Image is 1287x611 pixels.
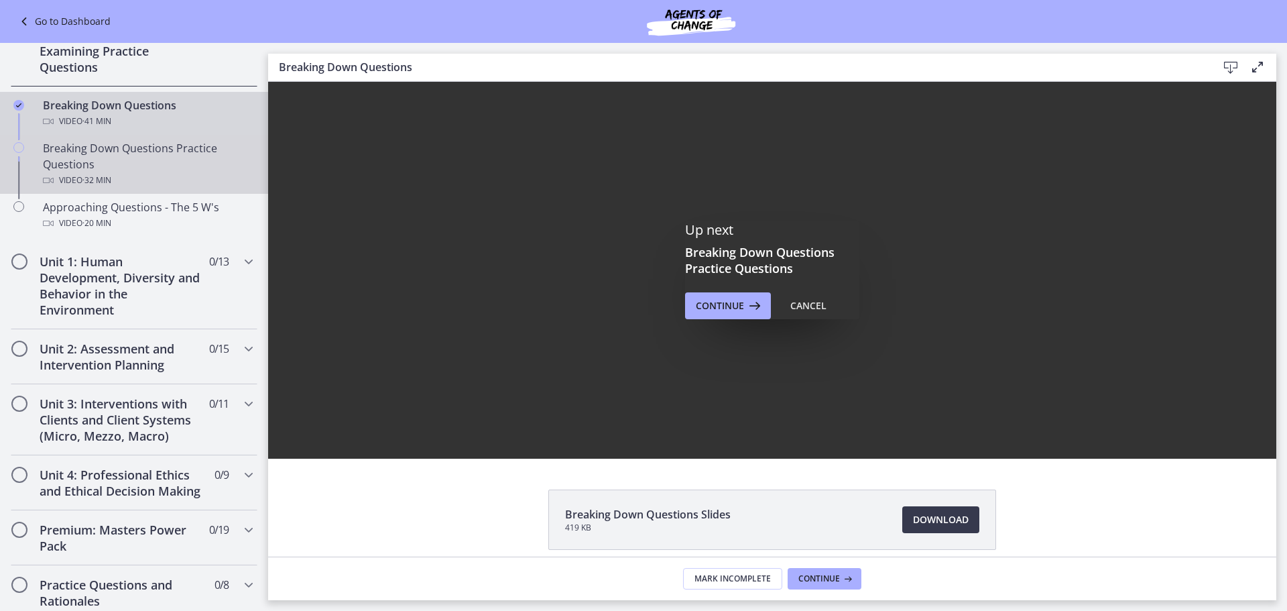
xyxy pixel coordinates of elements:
[40,254,203,318] h2: Unit 1: Human Development, Diversity and Behavior in the Environment
[43,199,252,231] div: Approaching Questions - The 5 W's
[16,13,111,30] a: Go to Dashboard
[209,522,229,538] span: 0 / 19
[43,172,252,188] div: Video
[685,244,859,276] h3: Breaking Down Questions Practice Questions
[780,292,837,319] button: Cancel
[685,221,859,239] p: Up next
[40,27,203,75] h2: Strategy: Approaching and Examining Practice Questions
[40,341,203,373] h2: Unit 2: Assessment and Intervention Planning
[685,292,771,319] button: Continue
[565,522,731,533] span: 419 KB
[40,396,203,444] h2: Unit 3: Interventions with Clients and Client Systems (Micro, Mezzo, Macro)
[40,577,203,609] h2: Practice Questions and Rationales
[209,341,229,357] span: 0 / 15
[683,568,782,590] button: Mark Incomplete
[788,568,861,590] button: Continue
[40,522,203,554] h2: Premium: Masters Power Pack
[40,467,203,499] h2: Unit 4: Professional Ethics and Ethical Decision Making
[902,506,979,533] a: Download
[279,59,1196,75] h3: Breaking Down Questions
[82,113,111,129] span: · 41 min
[790,298,826,314] div: Cancel
[82,215,111,231] span: · 20 min
[214,577,229,593] span: 0 / 8
[798,573,840,584] span: Continue
[43,215,252,231] div: Video
[43,140,252,188] div: Breaking Down Questions Practice Questions
[913,512,969,528] span: Download
[694,573,771,584] span: Mark Incomplete
[696,298,744,314] span: Continue
[209,254,229,270] span: 0 / 13
[214,467,229,483] span: 0 / 9
[43,113,252,129] div: Video
[82,172,111,188] span: · 32 min
[565,506,731,522] span: Breaking Down Questions Slides
[43,97,252,129] div: Breaking Down Questions
[209,396,229,412] span: 0 / 11
[611,5,772,38] img: Agents of Change
[13,100,24,111] i: Completed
